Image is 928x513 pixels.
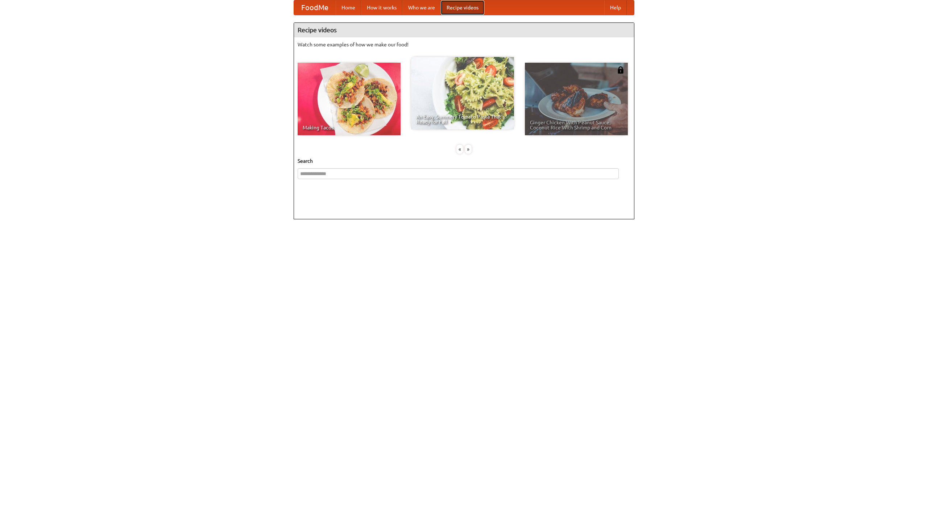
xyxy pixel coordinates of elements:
a: Recipe videos [441,0,484,15]
span: An Easy, Summery Tomato Pasta That's Ready for Fall [416,114,509,124]
a: An Easy, Summery Tomato Pasta That's Ready for Fall [411,57,514,129]
a: Who we are [402,0,441,15]
h4: Recipe videos [294,23,634,37]
div: » [465,145,472,154]
a: FoodMe [294,0,336,15]
div: « [456,145,463,154]
a: Making Tacos [298,63,401,135]
a: How it works [361,0,402,15]
span: Making Tacos [303,125,395,130]
a: Home [336,0,361,15]
img: 483408.png [617,66,624,74]
a: Help [604,0,627,15]
h5: Search [298,157,630,165]
p: Watch some examples of how we make our food! [298,41,630,48]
